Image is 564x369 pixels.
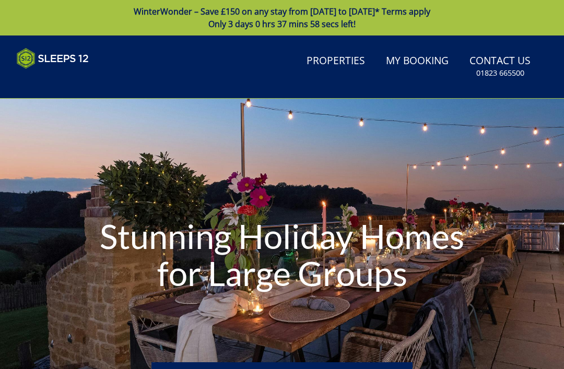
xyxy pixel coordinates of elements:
iframe: Customer reviews powered by Trustpilot [11,75,121,84]
a: Contact Us01823 665500 [465,50,535,84]
img: Sleeps 12 [17,48,89,69]
h1: Stunning Holiday Homes for Large Groups [85,197,479,313]
span: Only 3 days 0 hrs 37 mins 58 secs left! [208,18,356,30]
a: Properties [302,50,369,73]
small: 01823 665500 [476,68,524,78]
a: My Booking [382,50,453,73]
